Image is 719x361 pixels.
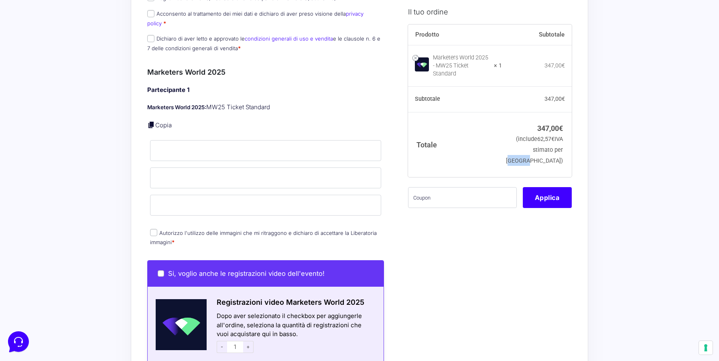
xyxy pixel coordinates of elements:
[544,96,565,102] bdi: 347,00
[105,258,154,276] button: Help
[150,229,157,236] input: Autorizzo l'utilizzo delle immagini che mi ritraggono e dichiaro di accettare la Liberatoria imma...
[26,58,42,74] img: dark
[537,124,563,132] bdi: 347,00
[39,58,55,74] img: dark
[155,121,172,129] a: Copia
[245,35,333,42] a: condizioni generali di uso e vendita
[408,112,502,177] th: Totale
[147,103,384,112] p: MW25 Ticket Standard
[544,62,565,68] bdi: 347,00
[147,10,364,26] a: privacy policy
[147,67,384,78] h3: Marketers World 2025
[69,269,92,276] p: Messages
[150,230,377,245] label: Autorizzo l'utilizzo delle immagini che mi ritraggono e dichiaro di accettare la Liberatoria imma...
[537,136,554,143] span: 62,57
[494,61,502,69] strong: × 1
[217,341,227,353] span: -
[559,124,563,132] span: €
[408,24,502,45] th: Prodotto
[147,35,380,51] label: Dichiaro di aver letto e approvato le e le clausole n. 6 e 7 delle condizioni generali di vendita
[13,45,65,51] span: Your Conversations
[408,187,517,208] input: Coupon
[158,270,164,277] input: Si, voglio anche le registrazioni video dell'evento!
[124,269,135,276] p: Help
[58,85,112,92] span: Start a Conversation
[551,136,554,143] span: €
[147,10,364,26] label: Acconsento al trattamento dei miei dati e dichiaro di aver preso visione della
[56,258,105,276] button: Messages
[217,298,364,306] span: Registrazioni video Marketers World 2025
[243,341,254,353] span: +
[6,6,135,32] h2: Hello from Marketers 👋
[148,299,207,350] img: Schermata-2022-04-11-alle-18.28.41.png
[6,258,56,276] button: Home
[18,130,131,138] input: Search for an Article...
[562,96,565,102] span: €
[147,86,384,95] h4: Partecipante 1
[408,6,572,17] h3: Il tuo ordine
[408,86,502,112] th: Subtotale
[506,136,563,164] small: (include IVA stimato per [GEOGRAPHIC_DATA])
[24,269,38,276] p: Home
[433,53,489,78] div: Marketers World 2025 - MW25 Ticket Standard
[699,341,713,355] button: Le tue preferenze relative al consenso per le tecnologie di tracciamento
[147,35,154,42] input: Dichiaro di aver letto e approvato lecondizioni generali di uso e venditae le clausole n. 6 e 7 d...
[6,330,30,354] iframe: Customerly Messenger Launcher
[415,57,429,71] img: Marketers World 2025 - MW25 Ticket Standard
[227,341,243,353] input: 1
[13,80,148,96] button: Start a Conversation
[502,24,572,45] th: Subtotale
[13,112,55,119] span: Find an Answer
[13,58,29,74] img: dark
[168,269,325,277] span: Si, voglio anche le registrazioni video dell'evento!
[147,10,154,17] input: Acconsento al trattamento dei miei dati e dichiaro di aver preso visione dellaprivacy policy
[562,62,565,68] span: €
[100,112,148,119] a: Open Help Center
[147,121,155,129] a: Copia i dettagli dell'acquirente
[207,312,384,355] div: Dopo aver selezionato il checkbox per aggiungerle all'ordine, seleziona la quantità di registrazi...
[147,104,206,110] strong: Marketers World 2025:
[523,187,572,208] button: Applica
